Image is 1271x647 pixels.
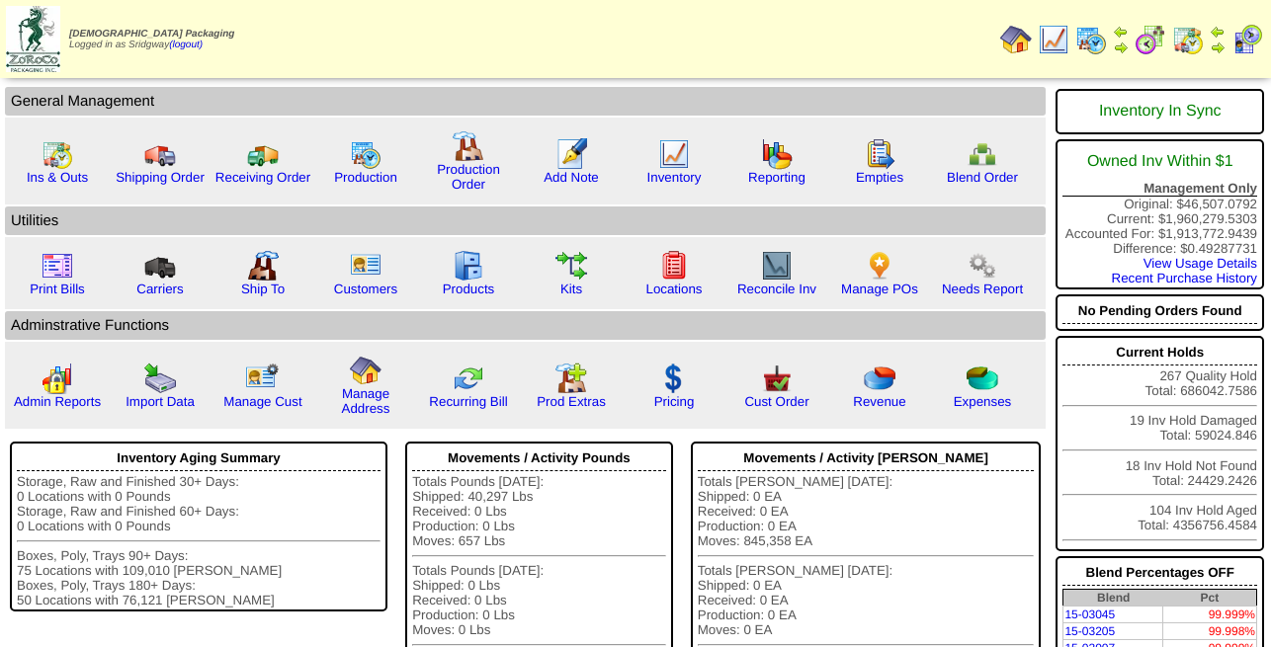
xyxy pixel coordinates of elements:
a: Empties [856,170,903,185]
img: arrowright.gif [1210,40,1226,55]
img: line_graph2.gif [761,250,793,282]
img: zoroco-logo-small.webp [6,6,60,72]
a: Recent Purchase History [1112,271,1257,285]
a: Prod Extras [537,394,606,409]
img: factory2.gif [247,250,279,282]
img: network.png [967,138,998,170]
td: 99.999% [1163,607,1257,623]
img: line_graph.gif [1038,24,1069,55]
a: Pricing [654,394,695,409]
img: calendarblend.gif [1135,24,1166,55]
img: managecust.png [245,363,282,394]
img: factory.gif [453,130,484,162]
img: workorder.gif [864,138,895,170]
a: Cust Order [744,394,808,409]
div: No Pending Orders Found [1062,298,1257,324]
a: Import Data [126,394,195,409]
a: Revenue [853,394,905,409]
img: workflow.gif [555,250,587,282]
a: Needs Report [942,282,1023,296]
img: reconcile.gif [453,363,484,394]
a: Shipping Order [116,170,205,185]
img: pie_chart2.png [967,363,998,394]
a: Customers [334,282,397,296]
div: Storage, Raw and Finished 30+ Days: 0 Locations with 0 Pounds Storage, Raw and Finished 60+ Days:... [17,474,381,607]
td: Utilities [5,206,1046,235]
div: Original: $46,507.0792 Current: $1,960,279.5303 Accounted For: $1,913,772.9439 Difference: $0.492... [1056,139,1264,289]
div: Movements / Activity Pounds [412,445,666,471]
td: Adminstrative Functions [5,311,1046,340]
div: Inventory In Sync [1062,93,1257,130]
img: po.png [864,250,895,282]
a: Recurring Bill [429,394,507,409]
img: truck2.gif [247,138,279,170]
a: Kits [560,282,582,296]
img: workflow.png [967,250,998,282]
img: customers.gif [350,250,381,282]
a: Reconcile Inv [737,282,816,296]
a: Blend Order [947,170,1018,185]
a: (logout) [169,40,203,50]
img: cabinet.gif [453,250,484,282]
img: home.gif [350,355,381,386]
td: General Management [5,87,1046,116]
div: Inventory Aging Summary [17,445,381,471]
img: calendarinout.gif [42,138,73,170]
div: Current Holds [1062,340,1257,365]
img: truck3.gif [144,250,176,282]
div: Movements / Activity [PERSON_NAME] [698,445,1035,471]
div: Owned Inv Within $1 [1062,143,1257,181]
a: 15-03045 [1064,607,1115,621]
a: Manage Cust [223,394,301,409]
img: prodextras.gif [555,363,587,394]
a: Products [443,282,495,296]
th: Pct [1163,590,1257,607]
img: dollar.gif [658,363,690,394]
img: import.gif [144,363,176,394]
a: Manage Address [342,386,390,416]
a: Locations [645,282,702,296]
img: calendarcustomer.gif [1231,24,1263,55]
a: Add Note [544,170,599,185]
span: [DEMOGRAPHIC_DATA] Packaging [69,29,234,40]
th: Blend [1063,590,1163,607]
img: truck.gif [144,138,176,170]
a: Ship To [241,282,285,296]
img: cust_order.png [761,363,793,394]
img: arrowleft.gif [1113,24,1129,40]
a: Print Bills [30,282,85,296]
img: line_graph.gif [658,138,690,170]
img: pie_chart.png [864,363,895,394]
a: Inventory [647,170,702,185]
a: Reporting [748,170,805,185]
a: Admin Reports [14,394,101,409]
img: graph.gif [761,138,793,170]
a: Expenses [954,394,1012,409]
a: Receiving Order [215,170,310,185]
img: arrowright.gif [1113,40,1129,55]
div: Management Only [1062,181,1257,197]
a: View Usage Details [1144,256,1257,271]
img: calendarprod.gif [350,138,381,170]
img: locations.gif [658,250,690,282]
img: calendarinout.gif [1172,24,1204,55]
img: invoice2.gif [42,250,73,282]
td: 99.998% [1163,623,1257,640]
img: home.gif [1000,24,1032,55]
a: Ins & Outs [27,170,88,185]
img: orders.gif [555,138,587,170]
img: graph2.png [42,363,73,394]
a: Manage POs [841,282,918,296]
span: Logged in as Sridgway [69,29,234,50]
a: Production Order [437,162,500,192]
a: Carriers [136,282,183,296]
img: calendarprod.gif [1075,24,1107,55]
img: arrowleft.gif [1210,24,1226,40]
a: Production [334,170,397,185]
div: 267 Quality Hold Total: 686042.7586 19 Inv Hold Damaged Total: 59024.846 18 Inv Hold Not Found To... [1056,336,1264,551]
div: Blend Percentages OFF [1062,560,1257,586]
a: 15-03205 [1064,624,1115,638]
